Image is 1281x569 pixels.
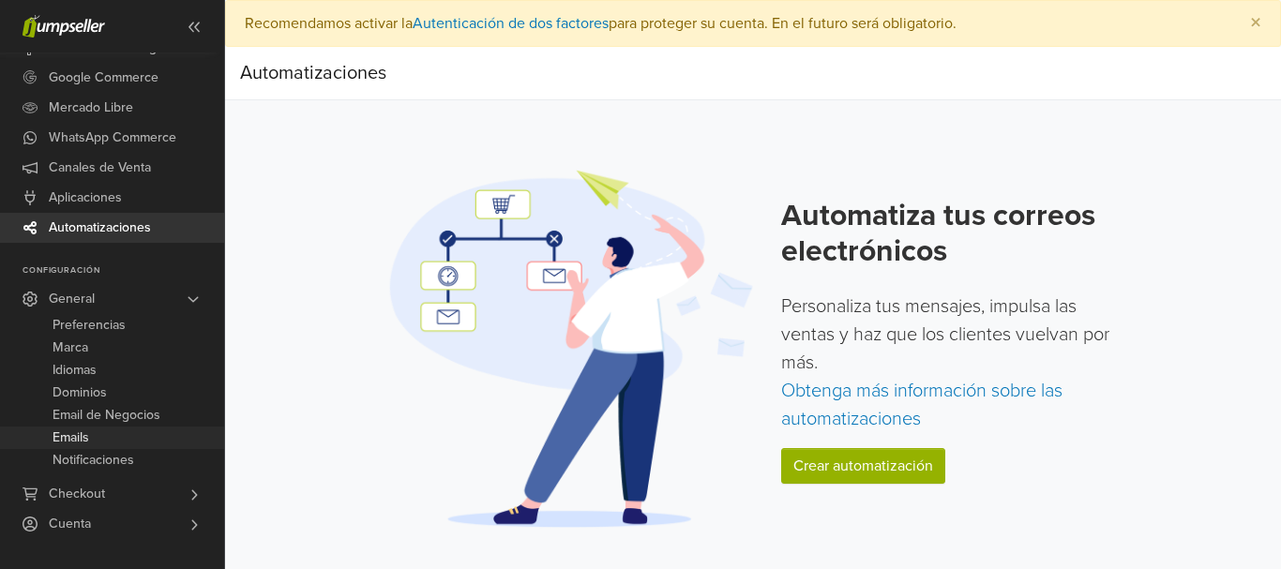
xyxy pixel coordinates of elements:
span: Emails [53,427,89,449]
h2: Automatiza tus correos electrónicos [781,198,1123,270]
a: Obtenga más información sobre las automatizaciones [781,380,1062,430]
span: Email de Negocios [53,404,160,427]
span: General [49,284,95,314]
span: × [1250,9,1261,37]
a: Crear automatización [781,448,945,484]
p: Configuración [23,265,224,277]
span: Canales de Venta [49,153,151,183]
span: Google Commerce [49,63,158,93]
button: Close [1231,1,1280,46]
span: Dominios [53,382,107,404]
span: Idiomas [53,359,97,382]
div: Automatizaciones [240,54,386,92]
img: Automation [384,168,759,529]
span: Marca [53,337,88,359]
span: WhatsApp Commerce [49,123,176,153]
span: Aplicaciones [49,183,122,213]
span: Mercado Libre [49,93,133,123]
span: Preferencias [53,314,126,337]
span: Automatizaciones [49,213,151,243]
span: Checkout [49,479,105,509]
p: Personaliza tus mensajes, impulsa las ventas y haz que los clientes vuelvan por más. [781,292,1123,433]
a: Autenticación de dos factores [413,14,609,33]
span: Notificaciones [53,449,134,472]
span: Cuenta [49,509,91,539]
